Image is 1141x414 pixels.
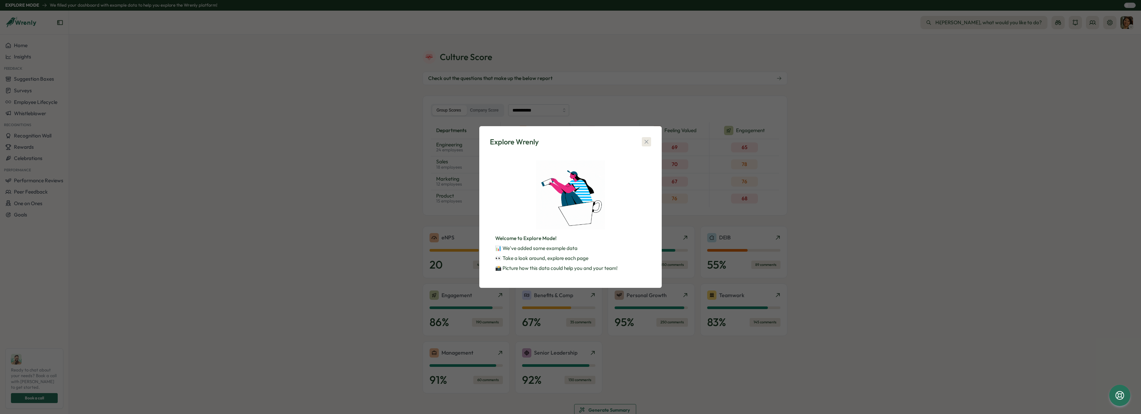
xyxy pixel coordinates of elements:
img: Explore Wrenly [536,160,605,229]
p: Welcome to Explore Mode! [495,235,646,242]
p: 👀 Take a look around, explore each page [495,255,646,262]
p: 📸 Picture how this data could help you and your team! [495,265,646,272]
p: 📊 We've added some example data [495,245,646,252]
div: Explore Wrenly [490,137,539,147]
